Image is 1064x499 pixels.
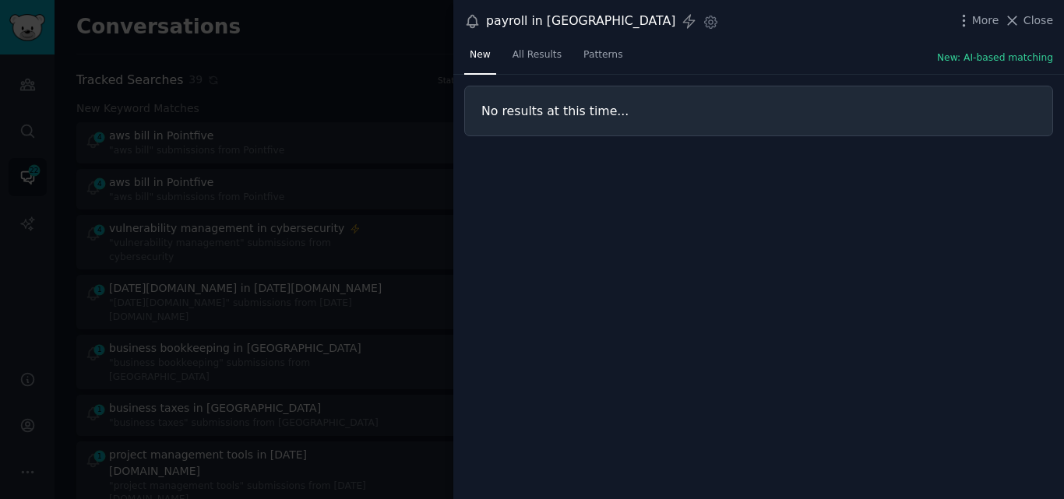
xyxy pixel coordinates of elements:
button: Close [1004,12,1053,29]
span: New [470,48,491,62]
span: All Results [513,48,562,62]
a: New [464,43,496,75]
span: More [972,12,999,29]
h3: No results at this time... [481,103,1036,119]
span: Close [1023,12,1053,29]
button: More [956,12,999,29]
a: All Results [507,43,567,75]
div: payroll in [GEOGRAPHIC_DATA] [486,12,675,31]
a: Patterns [578,43,628,75]
button: New: AI-based matching [937,51,1053,65]
span: Patterns [583,48,622,62]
